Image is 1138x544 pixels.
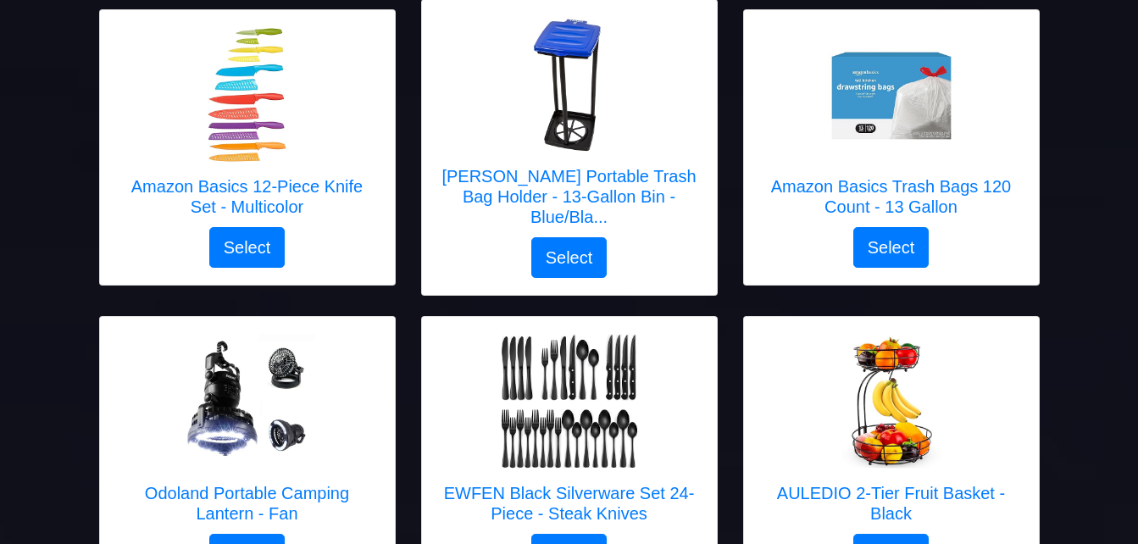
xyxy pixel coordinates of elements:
button: Select [209,227,286,268]
button: Select [853,227,930,268]
img: Wakeman Portable Trash Bag Holder - 13-Gallon Bin - Blue/Black [502,17,637,153]
img: AULEDIO 2-Tier Fruit Basket - Black [824,334,959,469]
a: Amazon Basics 12-Piece Knife Set - Multicolor Amazon Basics 12-Piece Knife Set - Multicolor [117,27,378,227]
img: Odoland Portable Camping Lantern - Fan [180,334,315,469]
a: Odoland Portable Camping Lantern - Fan Odoland Portable Camping Lantern - Fan [117,334,378,534]
a: Amazon Basics Trash Bags 120 Count - 13 Gallon Amazon Basics Trash Bags 120 Count - 13 Gallon [761,27,1022,227]
h5: AULEDIO 2-Tier Fruit Basket - Black [761,483,1022,524]
img: Amazon Basics 12-Piece Knife Set - Multicolor [180,27,315,163]
button: Select [531,237,608,278]
h5: EWFEN Black Silverware Set 24-Piece - Steak Knives [439,483,700,524]
h5: Amazon Basics Trash Bags 120 Count - 13 Gallon [761,176,1022,217]
h5: Odoland Portable Camping Lantern - Fan [117,483,378,524]
img: Amazon Basics Trash Bags 120 Count - 13 Gallon [824,27,959,163]
img: EWFEN Black Silverware Set 24-Piece - Steak Knives [502,334,637,469]
h5: [PERSON_NAME] Portable Trash Bag Holder - 13-Gallon Bin - Blue/Bla... [439,166,700,227]
a: AULEDIO 2-Tier Fruit Basket - Black AULEDIO 2-Tier Fruit Basket - Black [761,334,1022,534]
a: EWFEN Black Silverware Set 24-Piece - Steak Knives EWFEN Black Silverware Set 24-Piece - Steak Kn... [439,334,700,534]
a: Wakeman Portable Trash Bag Holder - 13-Gallon Bin - Blue/Black [PERSON_NAME] Portable Trash Bag H... [439,17,700,237]
h5: Amazon Basics 12-Piece Knife Set - Multicolor [117,176,378,217]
